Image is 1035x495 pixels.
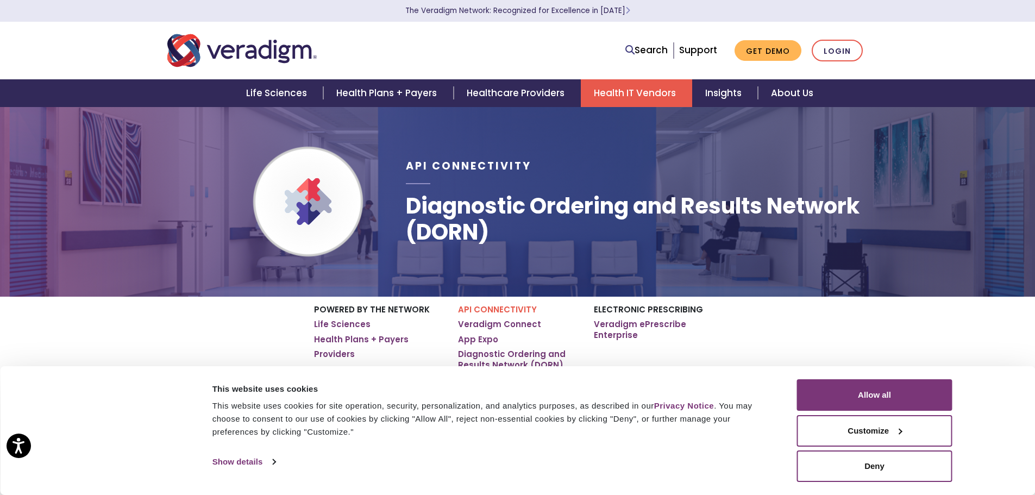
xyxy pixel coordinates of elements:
[323,79,453,107] a: Health Plans + Payers
[797,415,952,447] button: Customize
[406,159,531,173] span: API Connectivity
[167,33,317,68] img: Veradigm logo
[812,40,863,62] a: Login
[458,319,541,330] a: Veradigm Connect
[458,334,498,345] a: App Expo
[233,79,323,107] a: Life Sciences
[735,40,801,61] a: Get Demo
[692,79,758,107] a: Insights
[679,43,717,57] a: Support
[458,349,578,370] a: Diagnostic Ordering and Results Network (DORN)
[314,319,371,330] a: Life Sciences
[405,5,630,16] a: The Veradigm Network: Recognized for Excellence in [DATE]Learn More
[654,401,714,410] a: Privacy Notice
[314,334,409,345] a: Health Plans + Payers
[581,79,692,107] a: Health IT Vendors
[314,349,355,360] a: Providers
[625,43,668,58] a: Search
[212,399,773,438] div: This website uses cookies for site operation, security, personalization, and analytics purposes, ...
[625,5,630,16] span: Learn More
[212,383,773,396] div: This website uses cookies
[797,379,952,411] button: Allow all
[758,79,826,107] a: About Us
[594,319,722,340] a: Veradigm ePrescribe Enterprise
[454,79,581,107] a: Healthcare Providers
[797,450,952,482] button: Deny
[406,193,868,245] h1: Diagnostic Ordering and Results Network (DORN)
[212,454,275,470] a: Show details
[826,417,1022,482] iframe: Drift Chat Widget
